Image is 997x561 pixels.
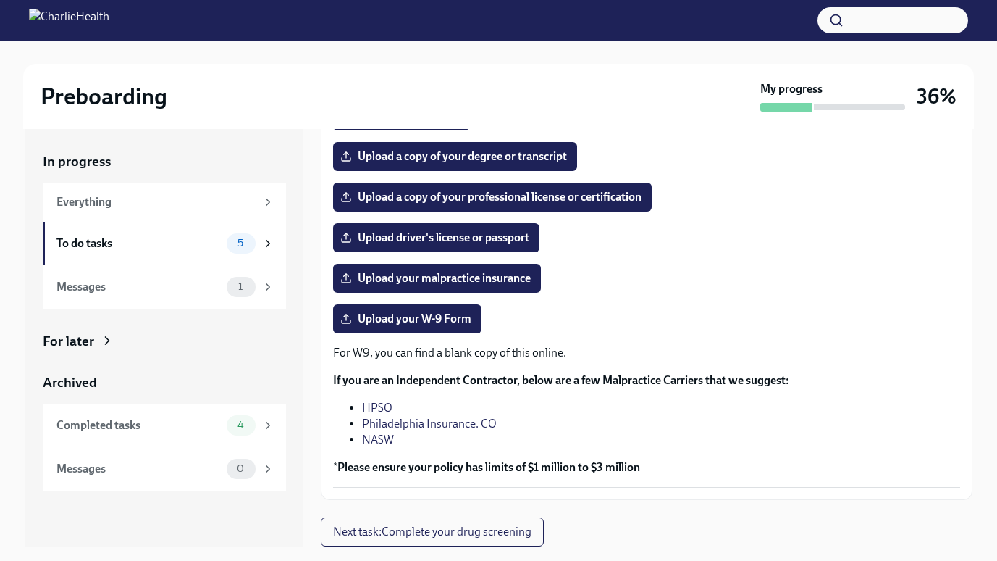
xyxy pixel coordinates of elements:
span: 0 [228,463,253,474]
span: Next task : Complete your drug screening [333,525,531,539]
span: 1 [230,281,251,292]
a: Completed tasks4 [43,404,286,447]
a: Messages1 [43,265,286,309]
span: Upload your W-9 Form [343,312,471,326]
strong: My progress [760,81,823,97]
strong: Please ensure your policy has limits of $1 million to $3 million [337,460,640,474]
label: Upload your malpractice insurance [333,264,541,293]
span: Upload a copy of your degree or transcript [343,149,567,164]
div: To do tasks [56,236,221,252]
span: 5 [229,238,252,249]
a: For later [43,332,286,351]
a: HPSO [362,401,392,415]
span: Upload a copy of your professional license or certification [343,190,641,204]
a: Everything [43,183,286,222]
a: Philadelphia Insurance. CO [362,417,497,431]
span: 4 [229,420,253,431]
label: Upload your W-9 Form [333,304,481,333]
label: Upload a copy of your degree or transcript [333,142,577,171]
img: CharlieHealth [29,9,109,32]
button: Next task:Complete your drug screening [321,518,544,547]
div: Messages [56,279,221,295]
a: In progress [43,152,286,171]
label: Upload a copy of your professional license or certification [333,183,652,212]
div: For later [43,332,94,351]
h2: Preboarding [41,82,167,111]
span: Upload your malpractice insurance [343,271,531,286]
p: For W9, you can find a blank copy of this online. [333,345,960,361]
a: Messages0 [43,447,286,491]
h3: 36% [917,83,956,109]
span: Upload driver's license or passport [343,230,529,245]
label: Upload driver's license or passport [333,223,539,252]
div: Messages [56,461,221,477]
div: Completed tasks [56,417,221,433]
a: To do tasks5 [43,222,286,265]
div: Everything [56,194,256,210]
a: Archived [43,373,286,392]
strong: If you are an Independent Contractor, below are a few Malpractice Carriers that we suggest: [333,373,789,387]
a: NASW [362,433,394,446]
